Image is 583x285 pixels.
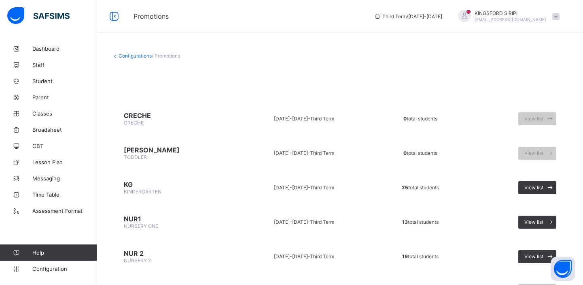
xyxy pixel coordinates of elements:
[32,175,97,182] span: Messaging
[402,219,439,225] span: total students
[310,150,334,156] span: Third Term
[32,78,97,84] span: Student
[273,219,310,225] span: [DATE]-[DATE] -
[124,154,147,160] span: TODDLER
[273,150,310,156] span: [DATE]-[DATE] -
[124,111,225,120] span: CRECHE
[32,94,97,101] span: Parent
[32,143,97,149] span: CBT
[310,253,334,259] span: Third Term
[32,126,97,133] span: Broadsheet
[32,208,97,214] span: Assessment Format
[124,120,144,126] span: CRECHE
[450,10,564,23] div: KINGSFORDSIRIPI
[32,110,97,117] span: Classes
[124,249,225,257] span: NUR 2
[310,116,334,122] span: Third Term
[124,146,225,154] span: [PERSON_NAME]
[402,253,408,259] b: 19
[524,116,543,122] span: View list
[32,191,97,198] span: Time Table
[524,253,543,259] span: View list
[403,116,407,122] b: 0
[32,266,97,272] span: Configuration
[524,184,543,191] span: View list
[124,223,158,229] span: NURSERY ONE
[32,45,97,52] span: Dashboard
[32,159,97,165] span: Lesson Plan
[273,184,310,191] span: [DATE]-[DATE] -
[124,215,225,223] span: NUR1
[551,257,575,281] button: Open asap
[273,116,310,122] span: [DATE]-[DATE] -
[124,189,161,195] span: KINDERGARTEN
[475,17,546,22] span: [EMAIL_ADDRESS][DOMAIN_NAME]
[119,53,152,59] a: Configurations
[524,150,543,156] span: View list
[524,219,543,225] span: View list
[310,184,334,191] span: Third Term
[124,180,225,189] span: KG
[152,53,180,59] span: / Promotions
[7,7,70,24] img: safsims
[403,116,437,122] span: total students
[374,13,442,19] span: session/term information
[402,253,439,259] span: total students
[134,12,362,20] span: Promotions
[273,253,310,259] span: [DATE]-[DATE] -
[124,257,151,264] span: NURSERY 2
[475,10,546,16] span: KINGSFORD SIRIPI
[402,219,408,225] b: 13
[402,184,439,191] span: total students
[403,150,407,156] b: 0
[310,219,334,225] span: Third Term
[402,184,408,191] b: 25
[32,249,97,256] span: Help
[403,150,437,156] span: total students
[32,62,97,68] span: Staff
